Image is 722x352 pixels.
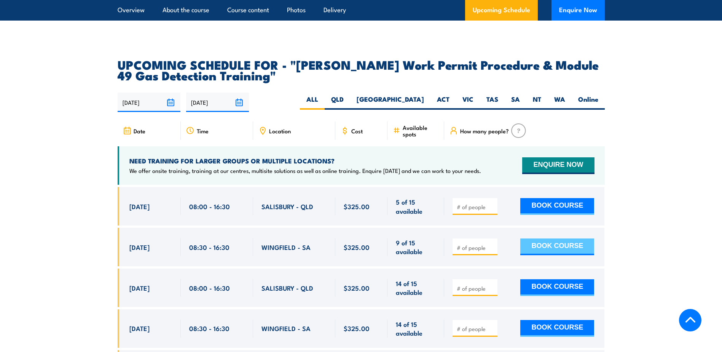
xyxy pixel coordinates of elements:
[520,198,594,215] button: BOOK COURSE
[129,167,481,174] p: We offer onsite training, training at our centres, multisite solutions as well as online training...
[396,320,436,338] span: 14 of 15 available
[189,243,230,251] span: 08:30 - 16:30
[344,243,370,251] span: $325.00
[505,95,526,110] label: SA
[197,128,209,134] span: Time
[189,283,230,292] span: 08:00 - 16:30
[457,285,495,292] input: # of people
[344,202,370,211] span: $325.00
[457,244,495,251] input: # of people
[261,243,311,251] span: WINGFIELD - SA
[522,157,594,174] button: ENQUIRE NOW
[325,95,350,110] label: QLD
[261,324,311,333] span: WINGFIELD - SA
[344,283,370,292] span: $325.00
[457,325,495,333] input: # of people
[351,128,363,134] span: Cost
[134,128,145,134] span: Date
[396,238,436,256] span: 9 of 15 available
[129,157,481,165] h4: NEED TRAINING FOR LARGER GROUPS OR MULTIPLE LOCATIONS?
[186,93,249,112] input: To date
[480,95,505,110] label: TAS
[189,202,230,211] span: 08:00 - 16:30
[261,283,313,292] span: SALISBURY - QLD
[189,324,230,333] span: 08:30 - 16:30
[520,320,594,337] button: BOOK COURSE
[344,324,370,333] span: $325.00
[572,95,605,110] label: Online
[300,95,325,110] label: ALL
[526,95,548,110] label: NT
[460,128,509,134] span: How many people?
[520,238,594,255] button: BOOK COURSE
[350,95,430,110] label: [GEOGRAPHIC_DATA]
[396,197,436,215] span: 5 of 15 available
[261,202,313,211] span: SALISBURY - QLD
[129,243,150,251] span: [DATE]
[456,95,480,110] label: VIC
[118,59,605,80] h2: UPCOMING SCHEDULE FOR - "[PERSON_NAME] Work Permit Procedure & Module 49 Gas Detection Training"
[520,279,594,296] button: BOOK COURSE
[129,202,150,211] span: [DATE]
[269,128,291,134] span: Location
[457,203,495,211] input: # of people
[129,324,150,333] span: [DATE]
[396,279,436,297] span: 14 of 15 available
[129,283,150,292] span: [DATE]
[548,95,572,110] label: WA
[403,124,439,137] span: Available spots
[430,95,456,110] label: ACT
[118,93,180,112] input: From date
